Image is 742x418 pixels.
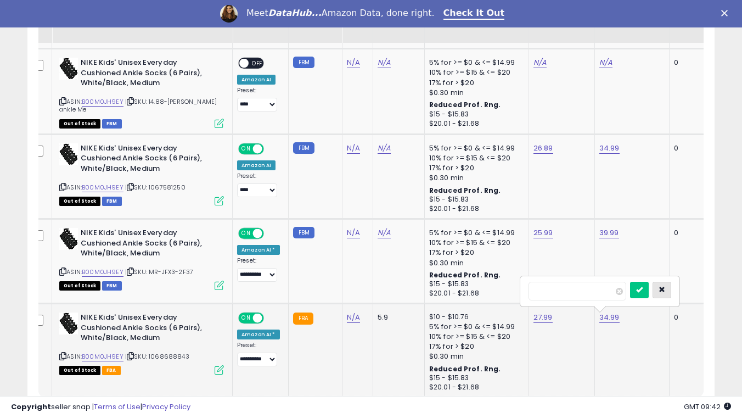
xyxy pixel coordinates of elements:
div: Preset: [237,342,280,366]
a: B00M0JH9EY [82,267,123,277]
a: 27.99 [533,312,553,323]
a: 39.99 [599,227,619,238]
a: N/A [533,57,547,68]
div: 10% for >= $15 & <= $20 [429,153,520,163]
b: NIKE Kids' Unisex Everyday Cushioned Ankle Socks (6 Pairs), White/Black, Medium [81,58,214,91]
div: ASIN: [59,313,224,374]
span: | SKU: 1068688843 [125,352,189,361]
img: 41rIH0mxZ-L._SL40_.jpg [59,228,78,250]
div: ASIN: [59,228,224,289]
a: N/A [347,143,360,154]
span: All listings that are currently out of stock and unavailable for purchase on Amazon [59,366,100,375]
span: FBM [102,119,122,129]
a: N/A [378,227,391,238]
span: All listings that are currently out of stock and unavailable for purchase on Amazon [59,197,100,206]
strong: Copyright [11,402,51,412]
img: 41rIH0mxZ-L._SL40_.jpg [59,313,78,335]
span: FBM [102,281,122,291]
span: OFF [262,229,280,238]
a: Privacy Policy [142,402,190,412]
div: 0 [674,58,708,68]
b: Reduced Prof. Rng. [429,270,501,280]
div: Preset: [237,172,280,197]
div: $0.30 min [429,258,520,268]
div: 17% for > $20 [429,78,520,88]
a: 26.89 [533,143,553,154]
span: | SKU: 14.88-[PERSON_NAME] ankle Me [59,97,217,114]
b: Reduced Prof. Rng. [429,100,501,109]
span: 2025-09-16 09:42 GMT [684,402,731,412]
div: ASIN: [59,143,224,204]
div: 10% for >= $15 & <= $20 [429,332,520,342]
i: DataHub... [268,8,322,18]
a: N/A [378,57,391,68]
small: FBA [293,313,313,325]
div: ASIN: [59,58,224,127]
div: Amazon AI * [237,245,280,255]
a: 34.99 [599,312,620,323]
div: $0.30 min [429,352,520,361]
div: $10 - $10.76 [429,313,520,322]
div: 5% for >= $0 & <= $14.99 [429,228,520,238]
div: Preset: [237,87,280,112]
div: 10% for >= $15 & <= $20 [429,238,520,248]
b: Reduced Prof. Rng. [429,186,501,195]
a: N/A [347,57,360,68]
div: $0.30 min [429,173,520,183]
div: 5.9 [378,313,416,322]
a: N/A [599,57,612,68]
div: $15 - $15.83 [429,195,520,204]
div: $20.01 - $21.68 [429,119,520,129]
img: 41rIH0mxZ-L._SL40_.jpg [59,58,78,80]
span: | SKU: 1067581250 [125,183,185,192]
div: 0 [674,143,708,153]
div: $15 - $15.83 [429,374,520,383]
div: $15 - $15.83 [429,110,520,119]
b: NIKE Kids' Unisex Everyday Cushioned Ankle Socks (6 Pairs), White/Black, Medium [81,313,214,346]
span: All listings that are currently out of stock and unavailable for purchase on Amazon [59,281,100,291]
a: N/A [347,312,360,323]
a: B00M0JH9EY [82,97,123,107]
span: | SKU: MR-JFX3-2F37 [125,267,193,276]
div: 5% for >= $0 & <= $14.99 [429,143,520,153]
div: 17% for > $20 [429,163,520,173]
div: 17% for > $20 [429,248,520,258]
a: Terms of Use [94,402,140,412]
span: ON [239,229,253,238]
a: N/A [347,227,360,238]
div: $0.30 min [429,88,520,98]
a: B00M0JH9EY [82,183,123,192]
span: FBM [102,197,122,206]
a: Check It Out [443,8,505,20]
span: ON [239,314,253,323]
div: 10% for >= $15 & <= $20 [429,68,520,77]
div: Amazon AI [237,75,276,85]
span: All listings that are currently out of stock and unavailable for purchase on Amazon [59,119,100,129]
span: OFF [249,59,266,68]
div: 0 [674,228,708,238]
a: 34.99 [599,143,620,154]
a: N/A [378,143,391,154]
div: $20.01 - $21.68 [429,289,520,298]
div: Close [721,10,732,16]
small: FBM [293,142,314,154]
small: FBM [293,227,314,238]
a: 25.99 [533,227,553,238]
div: $20.01 - $21.68 [429,204,520,214]
div: 5% for >= $0 & <= $14.99 [429,58,520,68]
div: Amazon AI [237,160,276,170]
div: Meet Amazon Data, done right. [246,8,435,19]
div: seller snap | | [11,402,190,413]
img: 41rIH0mxZ-L._SL40_.jpg [59,143,78,165]
span: ON [239,144,253,153]
div: 17% for > $20 [429,342,520,352]
a: B00M0JH9EY [82,352,123,361]
b: Reduced Prof. Rng. [429,364,501,374]
span: OFF [262,144,280,153]
b: NIKE Kids' Unisex Everyday Cushioned Ankle Socks (6 Pairs), White/Black, Medium [81,143,214,177]
div: Amazon AI * [237,330,280,339]
div: $15 - $15.83 [429,280,520,289]
b: NIKE Kids' Unisex Everyday Cushioned Ankle Socks (6 Pairs), White/Black, Medium [81,228,214,261]
span: OFF [262,314,280,323]
div: 0 [674,313,708,322]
